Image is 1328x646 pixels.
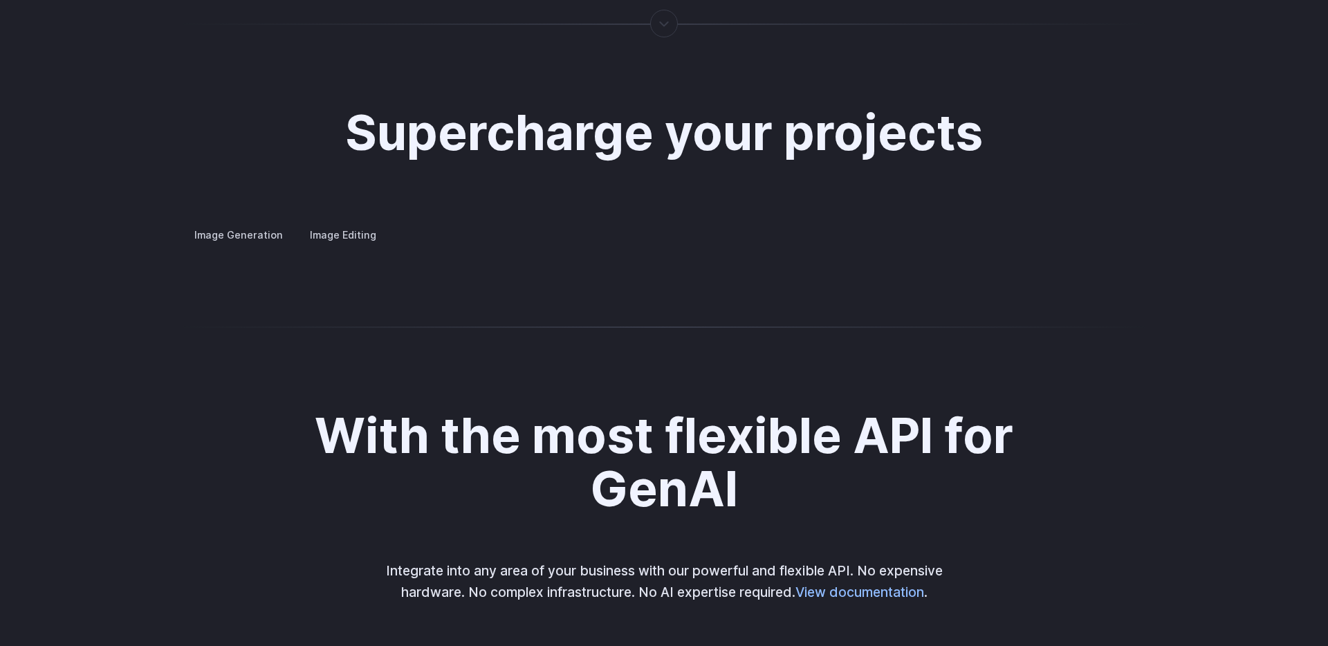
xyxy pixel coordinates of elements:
label: Image Editing [298,223,388,247]
p: Integrate into any area of your business with our powerful and flexible API. No expensive hardwar... [376,560,952,602]
label: Image Generation [183,223,295,247]
a: View documentation [795,584,924,600]
h2: Supercharge your projects [345,107,983,160]
h2: With the most flexible API for GenAI [279,409,1049,516]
